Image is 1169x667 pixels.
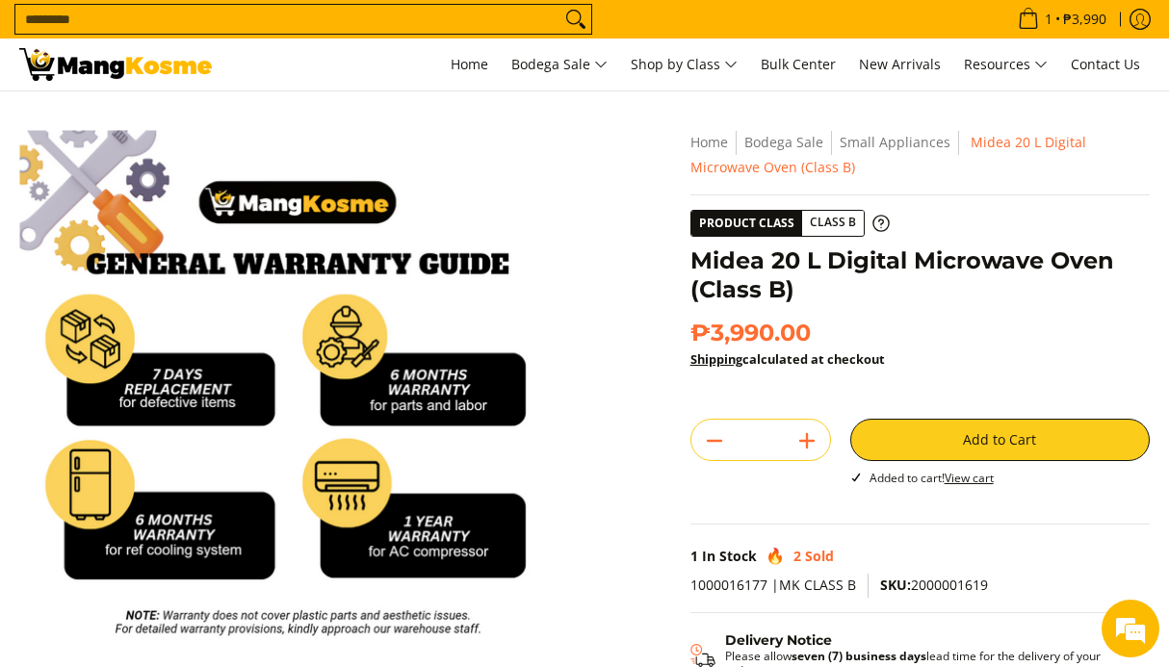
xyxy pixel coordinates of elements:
[954,38,1057,90] a: Resources
[840,133,950,151] a: Small Appliances
[880,576,911,594] span: SKU:
[792,648,926,664] strong: seven (7) business days
[690,319,811,347] span: ₱3,990.00
[802,211,864,235] span: Class B
[859,55,941,73] span: New Arrivals
[964,53,1048,77] span: Resources
[849,38,950,90] a: New Arrivals
[793,547,801,565] span: 2
[725,631,832,649] strong: Delivery Notice
[316,10,362,56] div: Minimize live chat window
[690,210,890,237] a: Product Class Class B
[1060,13,1109,26] span: ₱3,990
[691,425,738,456] button: Subtract
[451,55,488,73] span: Home
[1012,9,1112,30] span: •
[691,211,802,236] span: Product Class
[690,350,885,368] strong: calculated at checkout
[880,576,988,594] span: 2000001619
[511,53,608,77] span: Bodega Sale
[690,246,1150,304] h1: Midea 20 L Digital Microwave Oven (Class B)
[690,133,1086,176] span: Midea 20 L Digital Microwave Oven (Class B)
[10,454,367,522] textarea: Type your message and hit 'Enter'
[751,38,845,90] a: Bulk Center
[702,547,757,565] span: In Stock
[560,5,591,34] button: Search
[870,470,994,486] span: Added to cart!
[19,48,212,81] img: Midea 20 L Digital Microwave Oven (Class B) | Mang Kosme
[690,547,698,565] span: 1
[100,108,324,133] div: Chat with us now
[805,547,834,565] span: Sold
[631,53,738,77] span: Shop by Class
[1042,13,1055,26] span: 1
[945,470,994,486] a: View cart
[1071,55,1140,73] span: Contact Us
[690,130,1150,180] nav: Breadcrumbs
[761,55,836,73] span: Bulk Center
[850,419,1150,461] button: Add to Cart
[690,350,742,368] a: Shipping
[621,38,747,90] a: Shop by Class
[784,425,830,456] button: Add
[502,38,617,90] a: Bodega Sale
[231,38,1150,90] nav: Main Menu
[441,38,498,90] a: Home
[690,576,856,594] span: 1000016177 |MK CLASS B
[112,207,266,401] span: We're online!
[744,133,823,151] a: Bodega Sale
[1061,38,1150,90] a: Contact Us
[690,133,728,151] a: Home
